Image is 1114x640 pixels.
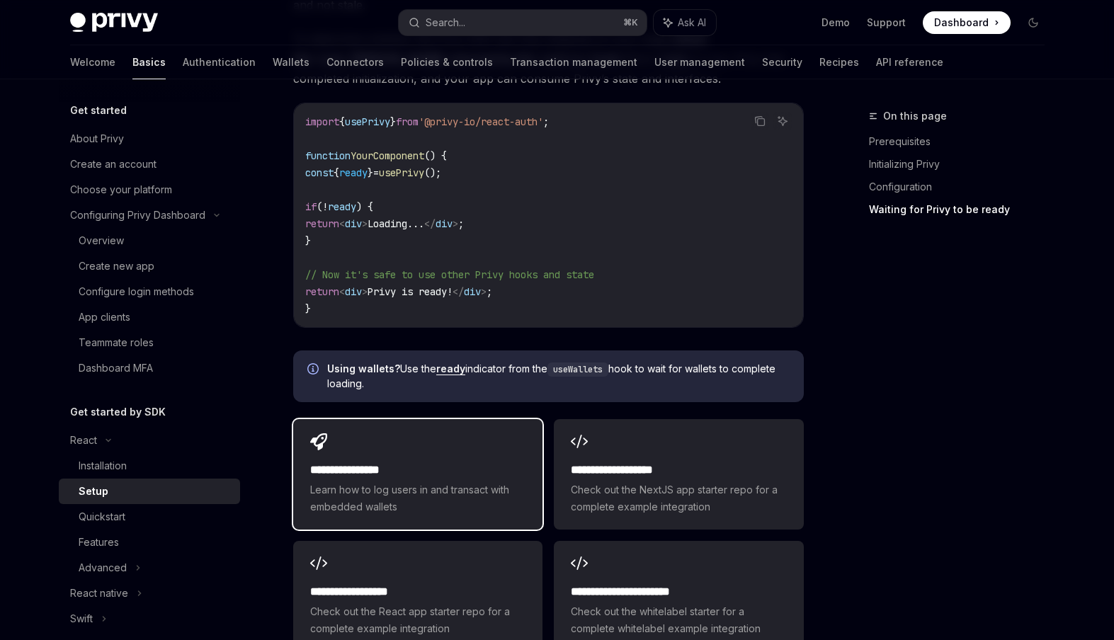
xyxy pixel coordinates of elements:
span: ; [543,115,549,128]
a: Welcome [70,45,115,79]
a: Features [59,530,240,555]
div: Advanced [79,559,127,576]
a: Setup [59,479,240,504]
span: > [453,217,458,230]
a: Prerequisites [869,130,1056,153]
a: Security [762,45,802,79]
span: ready [328,200,356,213]
a: Overview [59,228,240,253]
div: Setup [79,483,108,500]
div: Installation [79,457,127,474]
span: ! [322,200,328,213]
span: { [339,115,345,128]
a: Waiting for Privy to be ready [869,198,1056,221]
a: App clients [59,304,240,330]
a: Teammate roles [59,330,240,355]
span: Use the indicator from the hook to wait for wallets to complete loading. [327,362,790,391]
div: Choose your platform [70,181,172,198]
span: > [362,285,368,298]
span: < [339,285,345,298]
img: dark logo [70,13,158,33]
div: Dashboard MFA [79,360,153,377]
span: div [345,285,362,298]
span: import [305,115,339,128]
span: } [368,166,373,179]
div: Teammate roles [79,334,154,351]
span: ready [339,166,368,179]
div: Create new app [79,258,154,275]
span: Privy is ready! [368,285,453,298]
strong: Using wallets? [327,362,400,375]
div: React [70,432,97,449]
a: Demo [822,16,850,30]
a: User management [654,45,745,79]
button: Search...⌘K [399,10,647,35]
a: About Privy [59,126,240,152]
a: Choose your platform [59,177,240,202]
a: Configure login methods [59,279,240,304]
span: </ [424,217,436,230]
a: **** **** **** *Learn how to log users in and transact with embedded wallets [293,419,542,530]
span: ( [317,200,322,213]
span: Check out the React app starter repo for a complete example integration [310,603,525,637]
span: } [390,115,396,128]
span: } [305,302,311,315]
span: YourComponent [351,149,424,162]
span: div [436,217,453,230]
span: < [339,217,345,230]
span: } [305,234,311,247]
div: Quickstart [79,508,125,525]
span: > [481,285,487,298]
span: > [362,217,368,230]
span: Check out the NextJS app starter repo for a complete example integration [571,481,786,515]
a: **** **** **** ****Check out the NextJS app starter repo for a complete example integration [554,419,803,530]
div: React native [70,585,128,602]
span: '@privy-io/react-auth' [419,115,543,128]
span: (); [424,166,441,179]
svg: Info [307,363,322,377]
span: ; [458,217,464,230]
div: Search... [426,14,465,31]
span: // Now it's safe to use other Privy hooks and state [305,268,594,281]
span: div [345,217,362,230]
span: return [305,217,339,230]
a: Basics [132,45,166,79]
span: usePrivy [379,166,424,179]
a: Support [867,16,906,30]
a: Transaction management [510,45,637,79]
a: ready [436,362,465,375]
a: Connectors [326,45,384,79]
a: Recipes [819,45,859,79]
button: Toggle dark mode [1022,11,1045,34]
a: Quickstart [59,504,240,530]
span: function [305,149,351,162]
span: Learn how to log users in and transact with embedded wallets [310,481,525,515]
div: Features [79,534,119,551]
a: Installation [59,453,240,479]
h5: Get started by SDK [70,404,166,421]
a: Wallets [273,45,309,79]
a: API reference [876,45,943,79]
span: div [464,285,481,298]
span: from [396,115,419,128]
span: Check out the whitelabel starter for a complete whitelabel example integration [571,603,786,637]
span: On this page [883,108,947,125]
code: useWallets [547,362,608,377]
span: { [334,166,339,179]
span: Loading... [368,217,424,230]
a: Initializing Privy [869,153,1056,176]
span: return [305,285,339,298]
span: () { [424,149,447,162]
span: const [305,166,334,179]
div: Swift [70,610,93,627]
div: Create an account [70,156,157,173]
span: if [305,200,317,213]
a: Dashboard [923,11,1011,34]
div: Configure login methods [79,283,194,300]
span: Dashboard [934,16,989,30]
span: ) { [356,200,373,213]
button: Ask AI [654,10,716,35]
span: ; [487,285,492,298]
div: App clients [79,309,130,326]
a: Create new app [59,253,240,279]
